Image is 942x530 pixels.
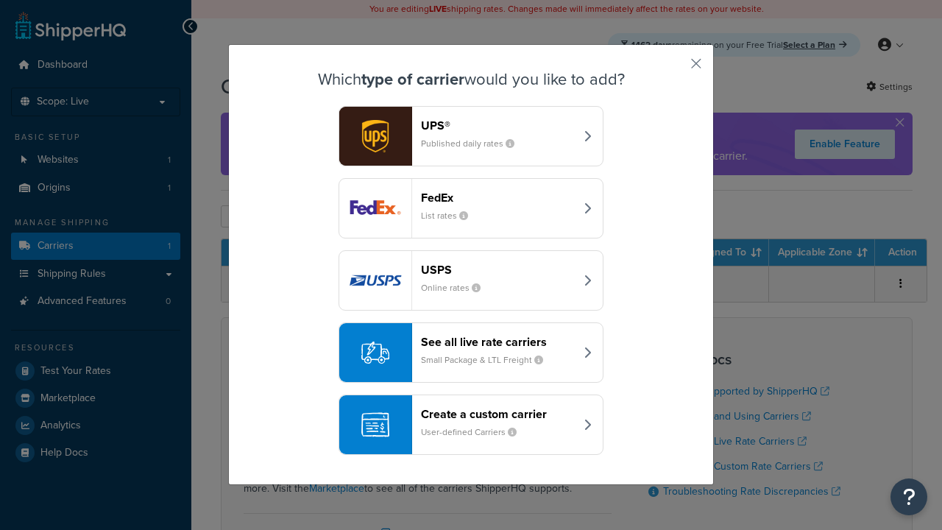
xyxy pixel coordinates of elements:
button: ups logoUPS®Published daily rates [339,106,603,166]
small: User-defined Carriers [421,425,528,439]
header: Create a custom carrier [421,407,575,421]
button: See all live rate carriersSmall Package & LTL Freight [339,322,603,383]
small: Online rates [421,281,492,294]
img: icon-carrier-custom-c93b8a24.svg [361,411,389,439]
button: Create a custom carrierUser-defined Carriers [339,395,603,455]
header: USPS [421,263,575,277]
small: Small Package & LTL Freight [421,353,555,367]
strong: type of carrier [361,67,464,91]
button: fedEx logoFedExList rates [339,178,603,239]
button: usps logoUSPSOnline rates [339,250,603,311]
img: fedEx logo [339,179,411,238]
header: See all live rate carriers [421,335,575,349]
img: usps logo [339,251,411,310]
h3: Which would you like to add? [266,71,676,88]
img: icon-carrier-liverate-becf4550.svg [361,339,389,367]
small: List rates [421,209,480,222]
button: Open Resource Center [890,478,927,515]
small: Published daily rates [421,137,526,150]
img: ups logo [339,107,411,166]
header: UPS® [421,119,575,132]
header: FedEx [421,191,575,205]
